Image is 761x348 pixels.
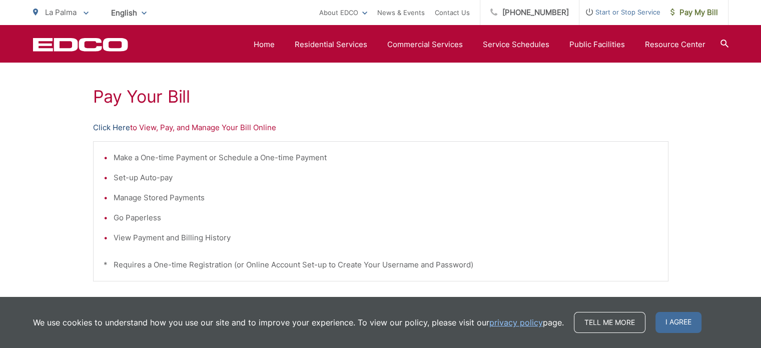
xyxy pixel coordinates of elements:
[114,232,658,244] li: View Payment and Billing History
[93,87,668,107] h1: Pay Your Bill
[93,122,130,134] a: Click Here
[114,192,658,204] li: Manage Stored Payments
[670,7,718,19] span: Pay My Bill
[93,122,668,134] p: to View, Pay, and Manage Your Bill Online
[645,39,705,51] a: Resource Center
[435,7,470,19] a: Contact Us
[114,172,658,184] li: Set-up Auto-pay
[295,39,367,51] a: Residential Services
[377,7,425,19] a: News & Events
[114,212,658,224] li: Go Paperless
[569,39,625,51] a: Public Facilities
[319,7,367,19] a: About EDCO
[45,8,77,17] span: La Palma
[179,296,668,311] p: - OR -
[387,39,463,51] a: Commercial Services
[104,4,154,22] span: English
[114,152,658,164] li: Make a One-time Payment or Schedule a One-time Payment
[489,316,543,328] a: privacy policy
[33,316,564,328] p: We use cookies to understand how you use our site and to improve your experience. To view our pol...
[33,38,128,52] a: EDCD logo. Return to the homepage.
[254,39,275,51] a: Home
[104,259,658,271] p: * Requires a One-time Registration (or Online Account Set-up to Create Your Username and Password)
[483,39,549,51] a: Service Schedules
